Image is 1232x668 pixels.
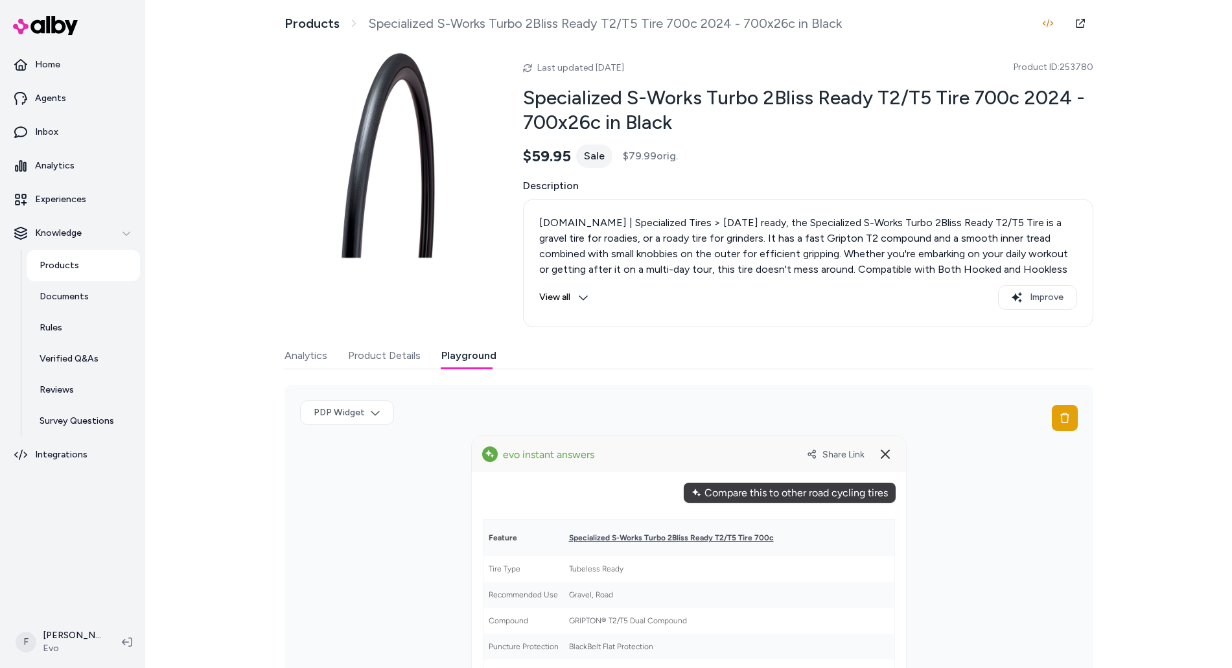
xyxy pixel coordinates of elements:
button: Playground [441,343,496,369]
p: [DOMAIN_NAME] | Specialized Tires > [DATE] ready, the Specialized S-Works Turbo 2Bliss Ready T2/T... [539,215,1077,324]
a: Rules [27,312,140,343]
span: $59.95 [523,146,571,166]
a: Analytics [5,150,140,181]
div: Sale [576,144,612,168]
button: Improve [998,285,1077,310]
button: Analytics [285,343,327,369]
p: Rules [40,321,62,334]
a: Inbox [5,117,140,148]
nav: breadcrumb [285,16,842,32]
a: Experiences [5,184,140,215]
a: Documents [27,281,140,312]
span: Specialized S-Works Turbo 2Bliss Ready T2/T5 Tire 700c 2024 - 700x26c in Black [368,16,842,32]
a: Reviews [27,374,140,406]
p: [PERSON_NAME] [43,629,101,642]
p: Experiences [35,193,86,206]
a: Products [27,250,140,281]
span: $79.99 orig. [623,148,678,164]
span: Product ID: 253780 [1014,61,1093,74]
p: Agents [35,92,66,105]
a: Products [285,16,340,32]
button: F[PERSON_NAME]Evo [8,621,111,663]
p: Inbox [35,126,58,139]
p: Home [35,58,60,71]
button: Product Details [348,343,421,369]
p: Knowledge [35,227,82,240]
img: alby Logo [13,16,78,35]
span: Evo [43,642,101,655]
a: Agents [5,83,140,114]
p: Products [40,259,79,272]
h2: Specialized S-Works Turbo 2Bliss Ready T2/T5 Tire 700c 2024 - 700x26c in Black [523,86,1093,134]
a: Home [5,49,140,80]
a: Survey Questions [27,406,140,437]
span: PDP Widget [314,406,365,419]
p: Documents [40,290,89,303]
p: Verified Q&As [40,352,99,365]
img: specialized-s-works-turbo-2bliss-ready-t2-t5-tire-700c-.jpg [285,52,492,259]
p: Reviews [40,384,74,397]
p: Integrations [35,448,87,461]
span: Last updated [DATE] [537,62,624,73]
button: Knowledge [5,218,140,249]
p: Survey Questions [40,415,114,428]
p: Analytics [35,159,75,172]
button: View all [539,285,588,310]
a: Verified Q&As [27,343,140,374]
a: Integrations [5,439,140,470]
span: Description [523,178,1093,194]
button: PDP Widget [300,400,394,425]
span: F [16,632,36,652]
